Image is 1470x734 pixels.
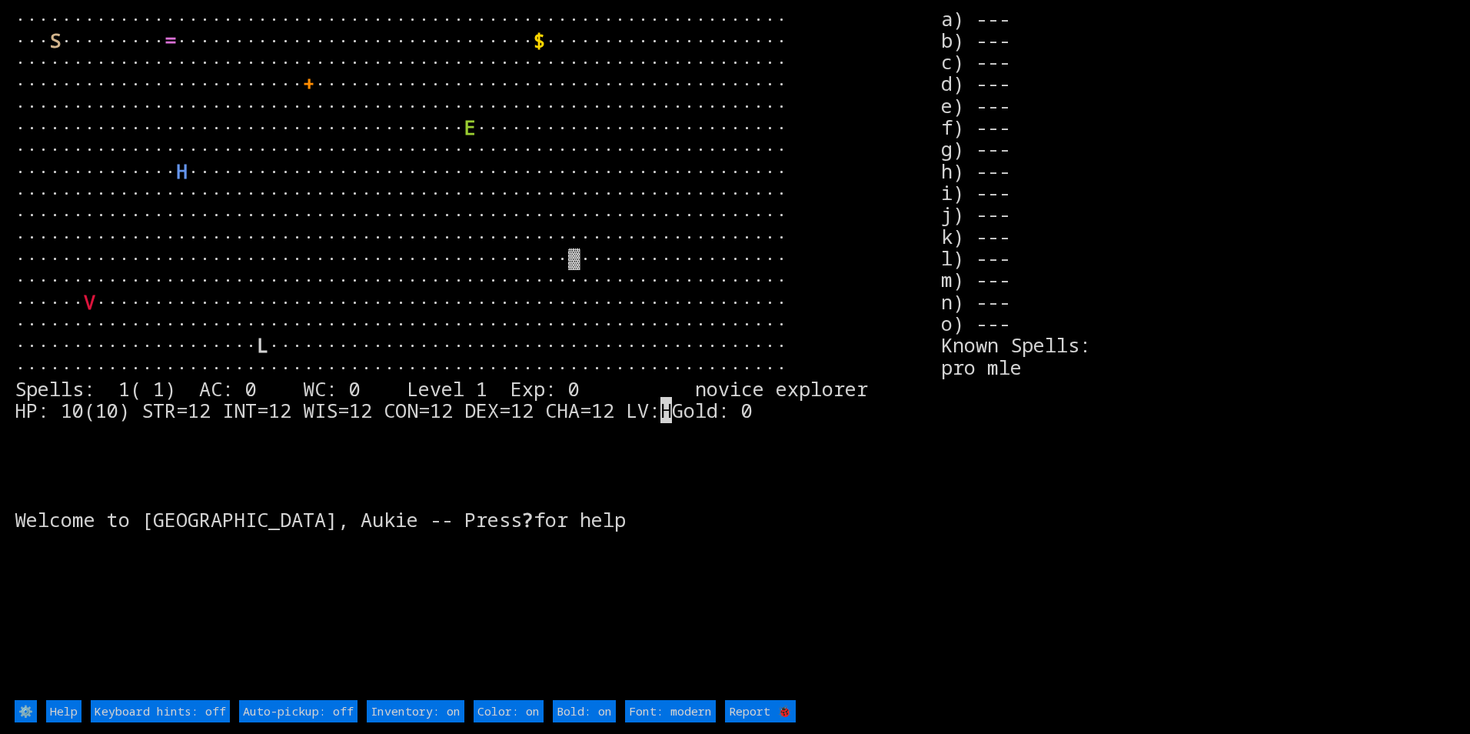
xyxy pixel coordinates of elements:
[474,700,544,722] input: Color: on
[15,8,941,698] larn: ··································································· ··· ········· ···············...
[49,27,61,53] font: S
[660,397,672,423] mark: H
[625,700,716,722] input: Font: modern
[15,700,37,722] input: ⚙️
[367,700,464,722] input: Inventory: on
[464,114,476,140] font: E
[239,700,358,722] input: Auto-pickup: off
[176,158,188,184] font: H
[84,289,95,315] font: V
[91,700,230,722] input: Keyboard hints: off
[725,700,796,722] input: Report 🐞
[553,700,616,722] input: Bold: on
[257,332,268,358] font: L
[522,506,534,532] b: ?
[165,27,176,53] font: =
[303,70,314,96] font: +
[941,8,1455,698] stats: a) --- b) --- c) --- d) --- e) --- f) --- g) --- h) --- i) --- j) --- k) --- l) --- m) --- n) ---...
[534,27,545,53] font: $
[46,700,81,722] input: Help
